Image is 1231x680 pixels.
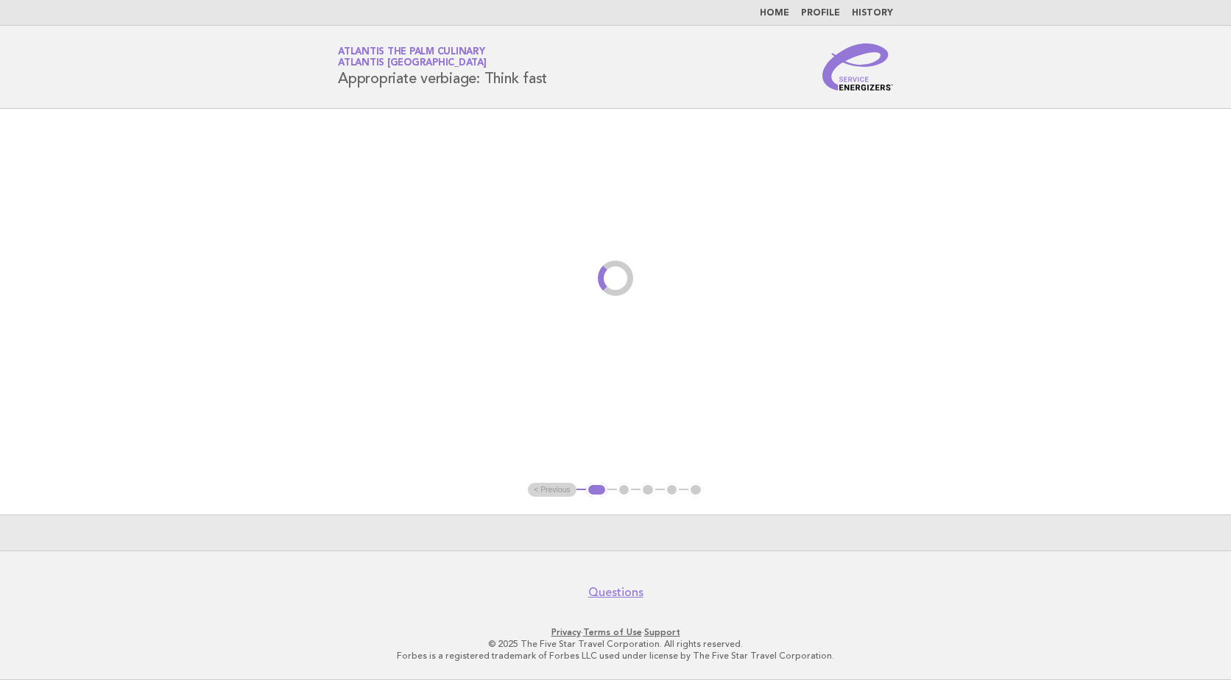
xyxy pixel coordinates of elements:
[644,627,680,637] a: Support
[338,59,487,68] span: Atlantis [GEOGRAPHIC_DATA]
[165,638,1066,650] p: © 2025 The Five Star Travel Corporation. All rights reserved.
[852,9,893,18] a: History
[801,9,840,18] a: Profile
[338,48,547,86] h1: Appropriate verbiage: Think fast
[588,585,643,600] a: Questions
[165,626,1066,638] p: · ·
[822,43,893,91] img: Service Energizers
[551,627,581,637] a: Privacy
[583,627,642,637] a: Terms of Use
[760,9,789,18] a: Home
[165,650,1066,662] p: Forbes is a registered trademark of Forbes LLC used under license by The Five Star Travel Corpora...
[338,47,487,68] a: Atlantis The Palm CulinaryAtlantis [GEOGRAPHIC_DATA]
